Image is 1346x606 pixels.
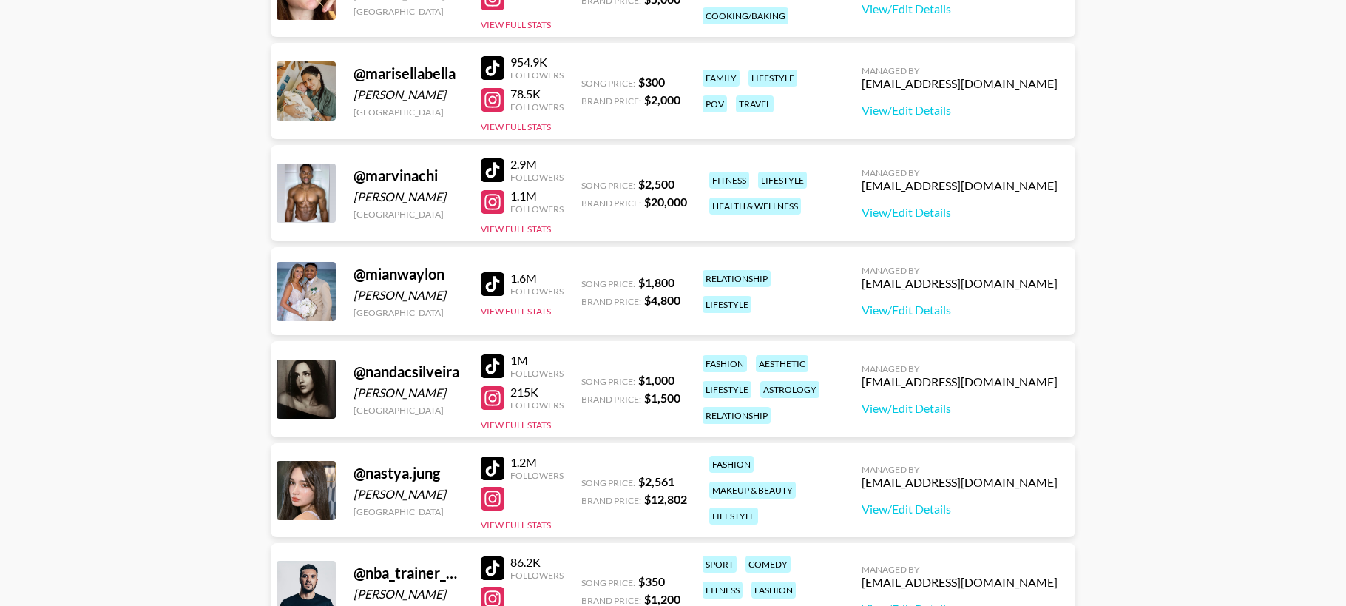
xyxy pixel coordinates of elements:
div: 86.2K [510,555,564,570]
span: Song Price: [581,180,635,191]
div: Managed By [862,564,1058,575]
div: @ nba_trainer_seanmarshall [354,564,463,582]
div: [EMAIL_ADDRESS][DOMAIN_NAME] [862,575,1058,590]
button: View Full Stats [481,420,551,431]
div: fitness [709,172,749,189]
div: [GEOGRAPHIC_DATA] [354,307,463,318]
div: 1.2M [510,455,564,470]
div: family [703,70,740,87]
div: @ mianwaylon [354,265,463,283]
div: 1.6M [510,271,564,286]
span: Song Price: [581,78,635,89]
div: makeup & beauty [709,482,796,499]
strong: $ 1,800 [638,275,674,289]
span: Song Price: [581,278,635,289]
div: fashion [751,582,796,599]
div: relationship [703,270,771,287]
button: View Full Stats [481,19,551,30]
div: [PERSON_NAME] [354,288,463,303]
strong: $ 4,800 [644,293,680,307]
div: Managed By [862,363,1058,374]
strong: $ 1,500 [644,391,680,405]
div: Managed By [862,464,1058,475]
div: Followers [510,286,564,297]
div: [PERSON_NAME] [354,87,463,102]
span: Brand Price: [581,495,641,506]
div: [PERSON_NAME] [354,487,463,502]
a: View/Edit Details [862,401,1058,416]
strong: $ 1,200 [644,592,680,606]
strong: $ 300 [638,75,665,89]
div: [PERSON_NAME] [354,386,463,400]
div: [GEOGRAPHIC_DATA] [354,405,463,416]
div: @ marisellabella [354,64,463,83]
span: Brand Price: [581,394,641,405]
div: Managed By [862,65,1058,76]
div: Managed By [862,265,1058,276]
div: comedy [745,556,791,573]
div: Followers [510,400,564,411]
div: lifestyle [748,70,797,87]
div: [EMAIL_ADDRESS][DOMAIN_NAME] [862,475,1058,490]
div: health & wellness [709,198,801,215]
div: [GEOGRAPHIC_DATA] [354,506,463,517]
div: travel [736,95,774,112]
div: lifestyle [709,508,758,525]
strong: $ 12,802 [644,492,687,506]
strong: $ 20,000 [644,195,687,209]
div: 2.9M [510,157,564,172]
div: Managed By [862,167,1058,178]
div: lifestyle [703,381,751,398]
strong: $ 1,000 [638,373,674,387]
div: sport [703,556,737,573]
span: Song Price: [581,376,635,387]
a: View/Edit Details [862,103,1058,118]
button: View Full Stats [481,121,551,132]
div: pov [703,95,727,112]
div: Followers [510,470,564,481]
div: aesthetic [756,355,808,372]
div: @ nastya.jung [354,464,463,482]
div: astrology [760,381,819,398]
div: [EMAIL_ADDRESS][DOMAIN_NAME] [862,374,1058,389]
div: fitness [703,582,743,599]
span: Brand Price: [581,198,641,209]
a: View/Edit Details [862,205,1058,220]
div: @ marvinachi [354,166,463,185]
div: 1.1M [510,189,564,203]
div: [EMAIL_ADDRESS][DOMAIN_NAME] [862,178,1058,193]
strong: $ 350 [638,574,665,588]
a: View/Edit Details [862,502,1058,516]
a: View/Edit Details [862,1,1058,16]
div: fashion [703,355,747,372]
div: @ nandacsilveira [354,363,463,381]
strong: $ 2,561 [638,474,674,488]
div: cooking/baking [703,7,788,24]
strong: $ 2,000 [644,92,680,107]
span: Song Price: [581,577,635,588]
span: Brand Price: [581,595,641,606]
div: relationship [703,407,771,424]
div: Followers [510,203,564,215]
button: View Full Stats [481,306,551,317]
span: Brand Price: [581,296,641,307]
div: Followers [510,101,564,112]
div: [GEOGRAPHIC_DATA] [354,107,463,118]
a: View/Edit Details [862,303,1058,317]
div: 954.9K [510,55,564,70]
div: [EMAIL_ADDRESS][DOMAIN_NAME] [862,76,1058,91]
div: Followers [510,70,564,81]
div: Followers [510,570,564,581]
div: 215K [510,385,564,400]
div: [PERSON_NAME] [354,587,463,602]
button: View Full Stats [481,223,551,235]
div: 1M [510,353,564,368]
div: 78.5K [510,87,564,101]
div: [GEOGRAPHIC_DATA] [354,209,463,220]
span: Brand Price: [581,95,641,107]
div: [GEOGRAPHIC_DATA] [354,6,463,17]
div: lifestyle [703,296,751,313]
div: [PERSON_NAME] [354,189,463,204]
strong: $ 2,500 [638,177,674,191]
div: Followers [510,172,564,183]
